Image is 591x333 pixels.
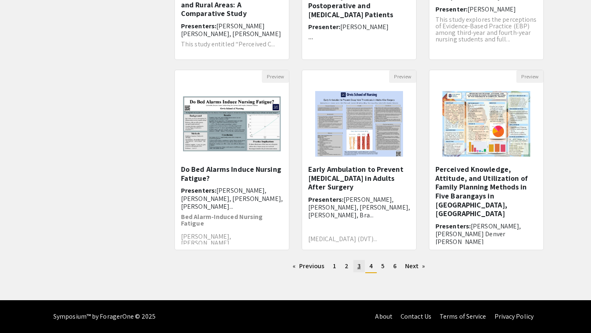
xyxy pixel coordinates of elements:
[174,70,289,250] div: Open Presentation <p>Do Bed Alarms Induce Nursing Fatigue?</p>
[435,165,537,218] h5: Perceived Knowledge, Attitude, and Utilization of Family Planning Methods in Five Barangays in [G...
[440,312,486,321] a: Terms of Service
[6,296,35,327] iframe: Chat
[369,262,373,270] span: 4
[308,196,410,219] h6: Presenters:
[289,260,328,272] a: Previous page
[435,222,537,246] h6: Presenters:
[435,16,537,43] p: This study explores the perceptions of Evidence-Based Practice (EBP) among third-year and fourth-...
[381,262,385,270] span: 5
[495,312,534,321] a: Privacy Policy
[181,22,281,38] span: [PERSON_NAME] [PERSON_NAME], [PERSON_NAME]
[401,260,429,272] a: Next page
[181,41,283,48] p: This study entitled “Perceived C...
[308,33,313,41] strong: ...
[345,262,348,270] span: 2
[435,5,537,13] h6: Presenter:
[181,186,283,210] span: [PERSON_NAME], [PERSON_NAME], [PERSON_NAME], [PERSON_NAME]...
[181,233,283,246] p: [PERSON_NAME], [PERSON_NAME]...
[357,262,361,270] span: 3
[174,260,544,273] ul: Pagination
[516,70,543,83] button: Preview
[401,312,431,321] a: Contact Us
[175,88,289,160] img: <p>Do Bed Alarms Induce Nursing Fatigue?</p>
[340,23,389,31] span: [PERSON_NAME]
[307,83,411,165] img: <p>Early Ambulation to Prevent Deep Vein Thrombosis in Adults After Surgery</p>
[308,23,410,31] h6: Presenter:
[302,70,417,250] div: Open Presentation <p>Early Ambulation to Prevent Deep Vein Thrombosis in Adults After Surgery</p>
[308,195,410,219] span: [PERSON_NAME], [PERSON_NAME], [PERSON_NAME], [PERSON_NAME], Bra...
[262,70,289,83] button: Preview
[393,262,396,270] span: 6
[181,165,283,182] h5: Do Bed Alarms Induce Nursing Fatigue?
[467,5,516,14] span: [PERSON_NAME]
[181,187,283,210] h6: Presenters:
[333,262,336,270] span: 1
[429,70,544,250] div: Open Presentation <p>Perceived Knowledge, Attitude, and Utilization of Family Planning Methods in...
[181,212,263,228] strong: Bed Alarm-Induced Nursing Fatigue
[181,22,283,38] h6: Presenters:
[375,312,392,321] a: About
[389,70,416,83] button: Preview
[53,300,156,333] div: Symposium™ by ForagerOne © 2025
[308,235,377,243] span: [MEDICAL_DATA] (DVT)...
[434,83,538,165] img: <p>Perceived Knowledge, Attitude, and Utilization of Family Planning Methods in Five Barangays in...
[308,165,410,192] h5: Early Ambulation to Prevent [MEDICAL_DATA] in Adults After Surgery
[435,222,521,246] span: [PERSON_NAME], [PERSON_NAME] Denver [PERSON_NAME]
